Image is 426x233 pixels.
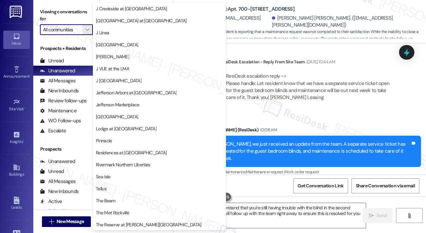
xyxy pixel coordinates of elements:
[363,208,393,223] button: Send
[220,58,401,68] div: ResiDesk Escalation - Reply From Site Team
[40,208,71,215] div: Follow Ups
[40,168,64,175] div: Unread
[3,162,30,180] a: Buildings
[272,15,421,29] div: [PERSON_NAME] [PERSON_NAME]. ([EMAIL_ADDRESS][PERSON_NAME][DOMAIN_NAME])
[96,125,156,132] span: Lodge at [GEOGRAPHIC_DATA]
[226,73,389,101] div: ResiDesk escalation reply -> Please handle: Let resident know that we have a separate service tic...
[96,221,201,228] span: The Reserve at [PERSON_NAME][GEOGRAPHIC_DATA]
[96,17,186,24] span: [GEOGRAPHIC_DATA] at [GEOGRAPHIC_DATA]
[298,182,343,189] span: Get Conversation Link
[40,198,62,205] div: Active
[3,31,30,49] a: Inbox
[96,5,167,12] span: J Creekside at [GEOGRAPHIC_DATA]
[10,6,23,18] img: ResiDesk Logo
[96,53,129,60] span: [PERSON_NAME]
[96,41,138,48] span: [GEOGRAPHIC_DATA]
[86,27,89,32] i: 
[351,178,419,193] button: Share Conversation via email
[96,77,141,84] span: J [GEOGRAPHIC_DATA]
[40,97,87,104] div: Review follow-ups
[96,113,138,120] span: [GEOGRAPHIC_DATA]
[40,158,75,165] div: Unanswered
[3,96,30,114] a: Site Visit •
[40,7,93,24] label: Viewing conversations for
[40,57,64,64] div: Unread
[96,89,176,96] span: Jefferson Arbors at [GEOGRAPHIC_DATA]
[96,161,150,168] span: Rivermark Northern Liberties
[209,141,410,162] div: Hi [PERSON_NAME], we just received an update from the team. A separate service ticket has been cr...
[49,219,54,224] i: 
[376,212,387,219] span: Send
[43,24,82,35] input: All communities
[40,117,81,124] div: WO Follow-ups
[96,149,166,156] span: Residences at [GEOGRAPHIC_DATA]
[3,129,30,147] a: Insights •
[40,127,66,134] div: Escalate
[356,182,415,189] span: Share Conversation via email
[24,106,25,110] span: •
[96,197,115,204] span: The Beam
[223,169,246,175] span: Maintenance ,
[42,216,91,227] button: New Message
[284,169,319,175] span: Work order request
[40,188,79,195] div: New Inbounds
[204,126,421,136] div: [PERSON_NAME] (ResiDesk)
[246,169,284,175] span: Maintenance request ,
[23,138,24,143] span: •
[305,58,335,65] div: [DATE] 10:44 AM
[258,126,277,133] div: 10:08 AM
[204,167,421,177] div: Tagged as:
[96,173,110,180] span: Sea Isle
[40,178,76,185] div: All Messages
[96,209,129,216] span: The Met Rockville
[369,213,374,218] i: 
[57,218,84,225] span: New Message
[177,6,295,13] b: [GEOGRAPHIC_DATA]: Apt. 700-[STREET_ADDRESS]
[96,137,112,144] span: Pinnacle
[407,213,412,218] i: 
[40,67,75,74] div: Unanswered
[96,101,139,108] span: Jefferson Marketplace
[177,203,366,228] textarea: Hi {{first_name}}, I understand that you're still having trouble with the blind in the second bed...
[40,107,77,114] div: Maintenance
[96,65,129,72] span: J VUE at the LMA
[177,28,426,50] span: : The resident is reporting that a maintenance request was not completed to their satisfaction. W...
[40,87,79,94] div: New Inbounds
[3,195,30,213] a: Leads
[40,77,76,84] div: All Messages
[96,185,106,192] span: Tellus
[96,29,109,36] span: J Linea
[293,178,348,193] button: Get Conversation Link
[30,73,31,78] span: •
[33,45,100,52] div: Prospects + Residents
[33,146,100,153] div: Prospects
